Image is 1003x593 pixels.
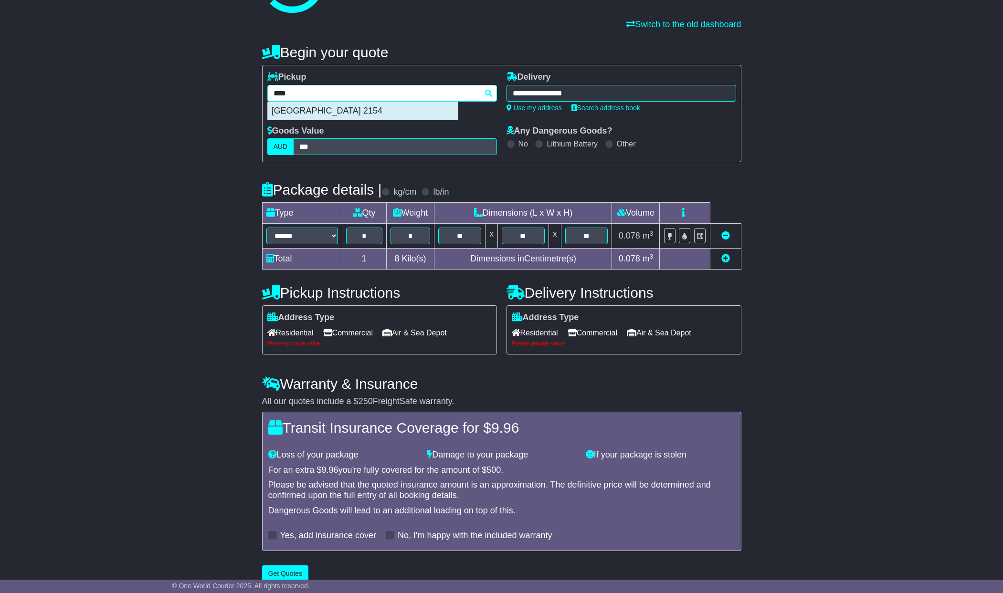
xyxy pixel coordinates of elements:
[507,285,741,301] h4: Delivery Instructions
[280,531,376,541] label: Yes, add insurance cover
[512,340,736,347] div: Please provide value
[518,139,528,148] label: No
[619,254,640,263] span: 0.078
[581,450,740,460] div: If your package is stolen
[267,138,294,155] label: AUD
[342,249,386,270] td: 1
[612,203,660,224] td: Volume
[267,85,497,102] typeahead: Please provide city
[267,340,492,347] div: Please provide value
[433,187,449,198] label: lb/in
[393,187,416,198] label: kg/cm
[627,325,691,340] span: Air & Sea Depot
[323,325,373,340] span: Commercial
[342,203,386,224] td: Qty
[491,420,519,436] span: 9.96
[547,139,598,148] label: Lithium Battery
[268,506,735,516] div: Dangerous Goods will lead to an additional loading on top of this.
[267,325,314,340] span: Residential
[267,72,306,83] label: Pickup
[512,325,558,340] span: Residential
[262,182,382,198] h4: Package details |
[721,254,730,263] a: Add new item
[507,72,551,83] label: Delivery
[262,285,497,301] h4: Pickup Instructions
[507,126,612,136] label: Any Dangerous Goods?
[643,254,654,263] span: m
[650,253,654,260] sup: 3
[264,450,422,460] div: Loss of your package
[268,465,735,476] div: For an extra $ you're fully covered for the amount of $ .
[512,312,579,323] label: Address Type
[262,203,342,224] td: Type
[268,102,458,120] div: [GEOGRAPHIC_DATA] 2154
[262,376,741,392] h4: Warranty & Insurance
[262,565,309,582] button: Get Quotes
[619,231,640,240] span: 0.078
[568,325,617,340] span: Commercial
[359,396,373,406] span: 250
[262,44,741,60] h4: Begin your quote
[382,325,447,340] span: Air & Sea Depot
[262,396,741,407] div: All our quotes include a $ FreightSafe warranty.
[386,203,434,224] td: Weight
[268,420,735,436] h4: Transit Insurance Coverage for $
[267,312,335,323] label: Address Type
[322,465,338,475] span: 9.96
[643,231,654,240] span: m
[571,104,640,112] a: Search address book
[486,465,501,475] span: 500
[262,249,342,270] td: Total
[267,126,324,136] label: Goods Value
[721,231,730,240] a: Remove this item
[386,249,434,270] td: Kilo(s)
[172,582,310,590] span: © One World Courier 2025. All rights reserved.
[268,480,735,500] div: Please be advised that the quoted insurance amount is an approximation. The definitive price will...
[434,203,612,224] td: Dimensions (L x W x H)
[549,224,561,249] td: x
[650,230,654,237] sup: 3
[626,20,741,29] a: Switch to the old dashboard
[422,450,581,460] div: Damage to your package
[617,139,636,148] label: Other
[394,254,399,263] span: 8
[486,224,498,249] td: x
[398,531,552,541] label: No, I'm happy with the included warranty
[434,249,612,270] td: Dimensions in Centimetre(s)
[507,104,562,112] a: Use my address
